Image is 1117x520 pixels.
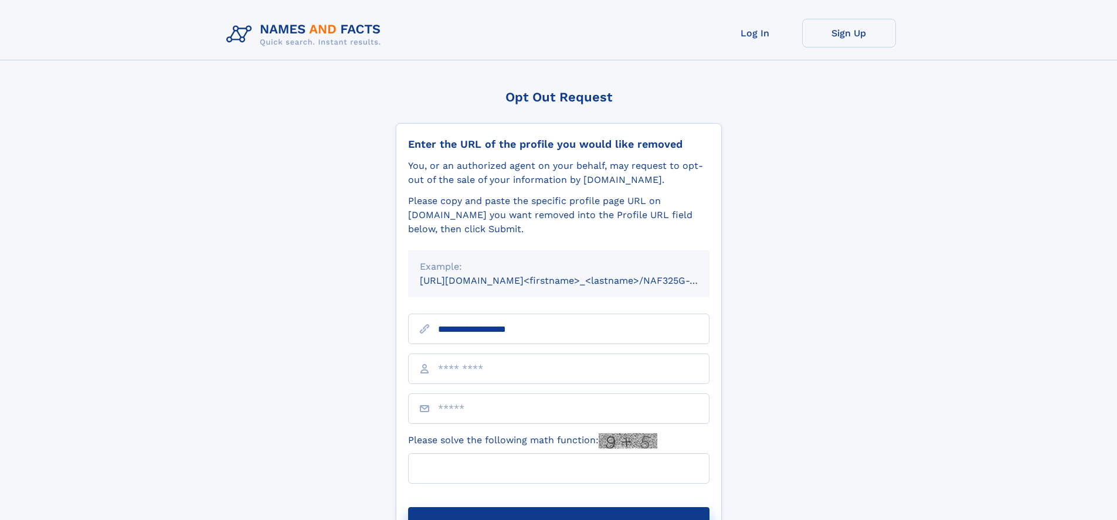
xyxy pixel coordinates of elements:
label: Please solve the following math function: [408,433,657,448]
small: [URL][DOMAIN_NAME]<firstname>_<lastname>/NAF325G-xxxxxxxx [420,275,732,286]
div: You, or an authorized agent on your behalf, may request to opt-out of the sale of your informatio... [408,159,709,187]
div: Enter the URL of the profile you would like removed [408,138,709,151]
div: Please copy and paste the specific profile page URL on [DOMAIN_NAME] you want removed into the Pr... [408,194,709,236]
div: Example: [420,260,698,274]
a: Log In [708,19,802,47]
div: Opt Out Request [396,90,722,104]
img: Logo Names and Facts [222,19,391,50]
a: Sign Up [802,19,896,47]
